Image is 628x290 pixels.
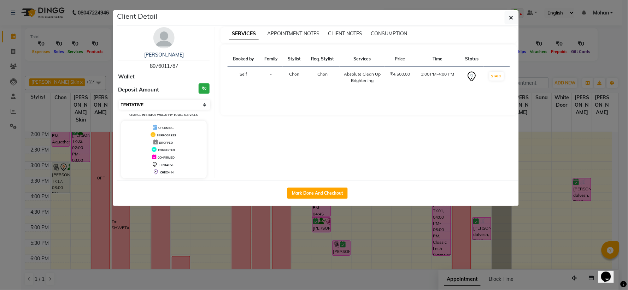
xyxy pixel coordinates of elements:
[229,28,259,40] span: SERVICES
[228,67,259,88] td: Self
[489,72,504,81] button: START
[340,52,385,67] th: Services
[150,63,178,69] span: 8976011787
[259,52,283,67] th: Family
[228,52,259,67] th: Booked by
[415,52,460,67] th: Time
[460,52,483,67] th: Status
[328,30,362,37] span: CLIENT NOTES
[153,27,175,48] img: avatar
[267,30,319,37] span: APPOINTMENT NOTES
[158,156,175,159] span: CONFIRMED
[159,141,173,144] span: DROPPED
[159,163,174,167] span: TENTATIVE
[144,52,184,58] a: [PERSON_NAME]
[385,52,415,67] th: Price
[344,71,381,84] div: Absolute Clean Up Brightening
[283,52,306,67] th: Stylist
[158,126,174,130] span: UPCOMING
[306,52,340,67] th: Req. Stylist
[118,73,135,81] span: Wallet
[389,71,411,77] div: ₹4,500.00
[158,148,175,152] span: COMPLETED
[117,11,158,22] h5: Client Detail
[415,67,460,88] td: 3:00 PM-4:00 PM
[371,30,407,37] span: CONSUMPTION
[157,134,176,137] span: IN PROGRESS
[598,262,621,283] iframe: chat widget
[199,83,210,94] h3: ₹0
[318,71,328,77] span: Chon
[287,188,348,199] button: Mark Done And Checkout
[118,86,159,94] span: Deposit Amount
[289,71,299,77] span: Chon
[160,171,174,174] span: CHECK-IN
[259,67,283,88] td: -
[129,113,198,117] small: Change in status will apply to all services.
